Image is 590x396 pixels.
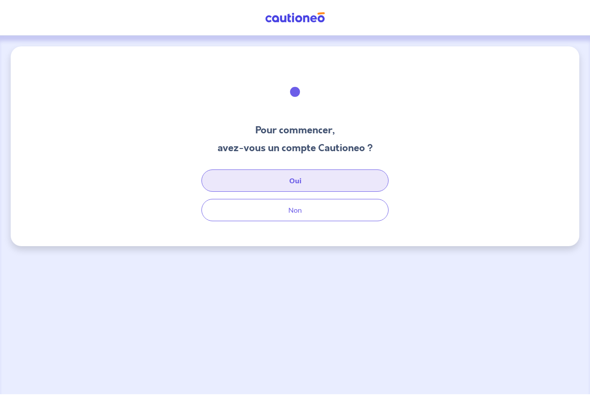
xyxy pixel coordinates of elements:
img: illu_welcome.svg [271,68,319,116]
button: Oui [201,169,389,192]
button: Non [201,199,389,221]
h3: Pour commencer, [217,123,373,137]
h3: avez-vous un compte Cautioneo ? [217,141,373,155]
img: Cautioneo [262,12,328,23]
